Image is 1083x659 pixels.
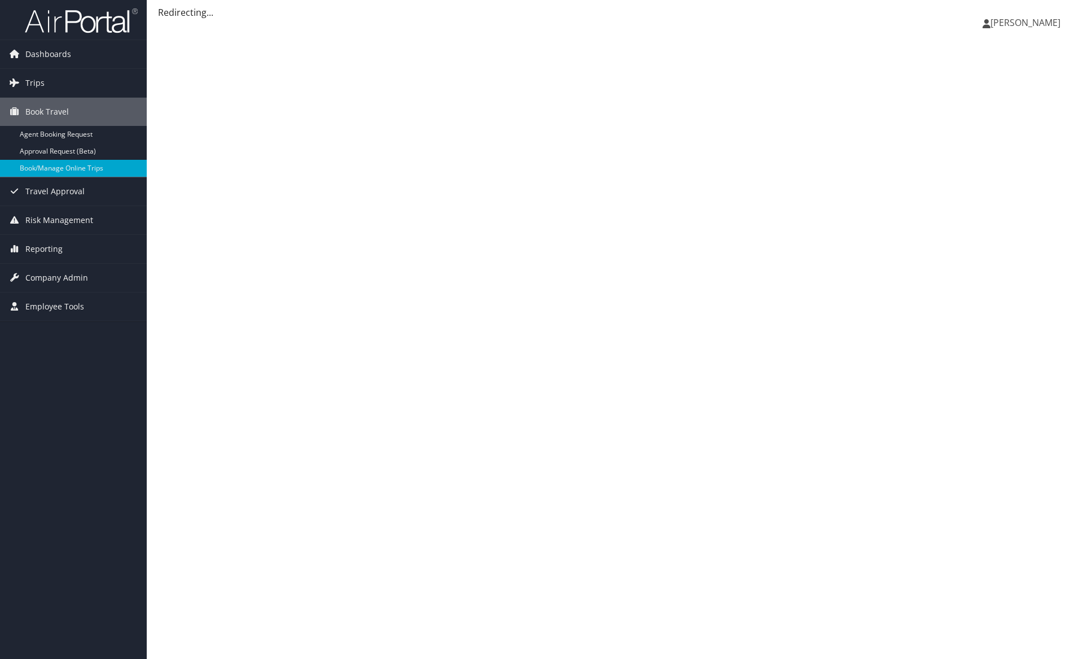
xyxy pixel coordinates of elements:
span: Employee Tools [25,293,84,321]
span: Travel Approval [25,177,85,206]
img: airportal-logo.png [25,7,138,34]
span: Dashboards [25,40,71,68]
span: Book Travel [25,98,69,126]
span: [PERSON_NAME] [990,16,1060,29]
span: Trips [25,69,45,97]
span: Risk Management [25,206,93,234]
span: Company Admin [25,264,88,292]
a: [PERSON_NAME] [983,6,1072,40]
span: Reporting [25,235,63,263]
div: Redirecting... [158,6,1072,19]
